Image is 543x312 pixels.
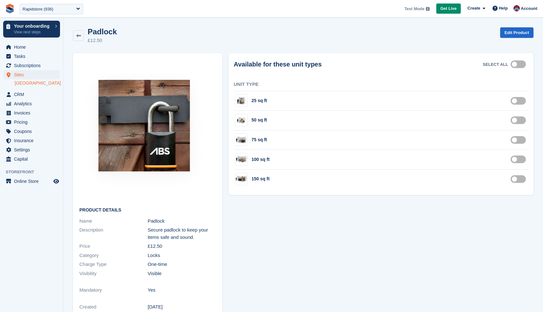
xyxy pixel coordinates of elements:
[511,120,528,121] label: 5625
[3,127,60,136] a: menu
[14,145,52,154] span: Settings
[79,226,148,241] div: Description
[79,287,148,294] div: Mandatory
[511,159,528,160] label: 5627
[483,61,508,68] div: Select all
[440,5,457,12] span: Get Live
[79,270,148,277] div: Visibility
[14,43,52,52] span: Home
[14,29,52,35] p: View next steps
[3,90,60,99] a: menu
[235,174,247,184] img: 150.jpg
[14,108,52,117] span: Invoices
[251,156,270,163] div: 100 sq ft
[3,61,60,70] a: menu
[148,226,216,241] div: Secure padlock to keep your items safe and sound.
[14,99,52,108] span: Analytics
[52,177,60,185] a: Preview store
[88,37,117,44] p: £12.50
[251,97,267,104] div: 25 sq ft
[148,261,216,268] div: One-time
[513,5,520,11] img: David Hughes
[148,243,216,250] div: £12.50
[79,252,148,259] div: Category
[79,208,216,213] h2: Product Details
[235,155,247,164] img: 100.jpg
[148,303,216,311] div: [DATE]
[3,43,60,52] a: menu
[88,27,117,36] h2: Padlock
[511,100,528,101] label: 5624
[3,177,60,186] a: menu
[404,6,424,12] span: Test Mode
[251,117,267,123] div: 50 sq ft
[148,252,216,259] div: Locks
[148,218,216,225] div: Padlock
[521,5,537,12] span: Account
[79,261,148,268] div: Charge Type
[79,218,148,225] div: Name
[14,61,52,70] span: Subscriptions
[14,136,52,145] span: Insurance
[14,177,52,186] span: Online Store
[251,136,267,143] div: 75 sq ft
[6,169,63,175] span: Storefront
[14,52,52,61] span: Tasks
[79,243,148,250] div: Price
[14,155,52,163] span: Capital
[3,118,60,127] a: menu
[79,303,148,311] div: Created
[251,176,270,182] div: 150 sq ft
[234,61,322,68] h2: Available for these unit types
[23,6,53,12] div: Rapidstore (936)
[3,155,60,163] a: menu
[15,80,60,86] a: [GEOGRAPHIC_DATA]
[3,108,60,117] a: menu
[14,70,52,79] span: Sites
[235,96,247,105] img: 25.jpg
[148,270,216,277] div: Visible
[3,99,60,108] a: menu
[148,287,216,294] div: Yes
[511,178,528,179] label: 5628
[14,24,52,28] p: Your onboarding
[14,118,52,127] span: Pricing
[14,127,52,136] span: Coupons
[3,52,60,61] a: menu
[467,5,480,11] span: Create
[5,4,15,13] img: stora-icon-8386f47178a22dfd0bd8f6a31ec36ba5ce8667c1dd55bd0f319d3a0aa187defe.svg
[511,139,528,140] label: 5626
[426,7,430,11] img: icon-info-grey-7440780725fd019a000dd9b08b2336e03edf1995a4989e88bcd33f0948082b44.svg
[3,21,60,38] a: Your onboarding View next steps
[3,136,60,145] a: menu
[235,135,247,144] img: 75.jpg
[500,27,533,38] a: Edit Product
[3,70,60,79] a: menu
[3,145,60,154] a: menu
[234,79,431,91] th: Unit type
[235,116,247,125] img: 50.jpg
[14,90,52,99] span: CRM
[436,3,461,14] a: Get Live
[79,65,209,194] img: box.png
[499,5,508,11] span: Help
